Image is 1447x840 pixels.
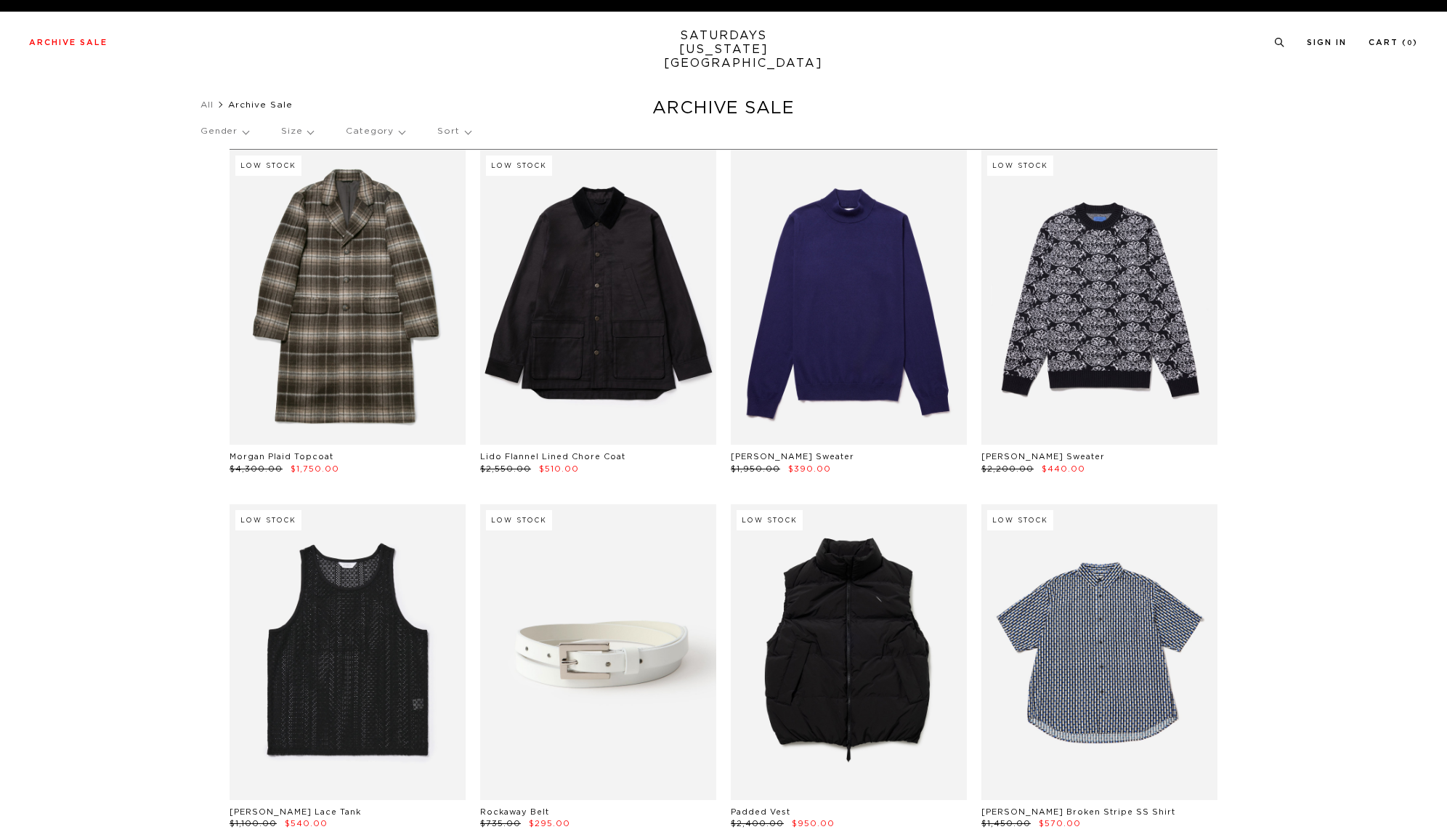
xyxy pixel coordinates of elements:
span: $1,750.00 [291,465,339,473]
span: $950.00 [792,820,835,828]
div: Low Stock [235,510,301,530]
div: Low Stock [987,156,1053,176]
div: Low Stock [486,156,552,176]
span: Archive Sale [228,100,293,109]
span: $1,950.00 [731,465,780,473]
a: [PERSON_NAME] Broken Stripe SS Shirt [981,808,1175,816]
span: $540.00 [285,820,328,828]
p: Gender [200,115,248,148]
a: Lido Flannel Lined Chore Coat [480,453,625,461]
a: Rockaway Belt [480,808,549,816]
p: Size [281,115,313,148]
div: Low Stock [987,510,1053,530]
span: $1,100.00 [230,820,277,828]
span: $510.00 [539,465,579,473]
small: 0 [1407,40,1413,47]
a: Sign In [1307,39,1347,47]
a: SATURDAYS[US_STATE][GEOGRAPHIC_DATA] [664,29,784,70]
a: Morgan Plaid Topcoat [230,453,333,461]
a: [PERSON_NAME] Lace Tank [230,808,361,816]
p: Sort [437,115,470,148]
span: $295.00 [529,820,570,828]
span: $440.00 [1042,465,1085,473]
a: Archive Sale [29,39,108,47]
span: $2,400.00 [731,820,784,828]
span: $1,450.00 [981,820,1031,828]
div: Low Stock [235,156,301,176]
div: Low Stock [737,510,803,530]
a: Padded Vest [731,808,790,816]
p: Category [346,115,405,148]
span: $390.00 [788,465,831,473]
a: All [200,100,214,109]
span: $735.00 [480,820,521,828]
a: [PERSON_NAME] Sweater [981,453,1105,461]
span: $2,550.00 [480,465,531,473]
a: Cart (0) [1369,39,1418,47]
span: $2,200.00 [981,465,1034,473]
a: [PERSON_NAME] Sweater [731,453,854,461]
div: Low Stock [486,510,552,530]
span: $4,300.00 [230,465,283,473]
span: $570.00 [1039,820,1081,828]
